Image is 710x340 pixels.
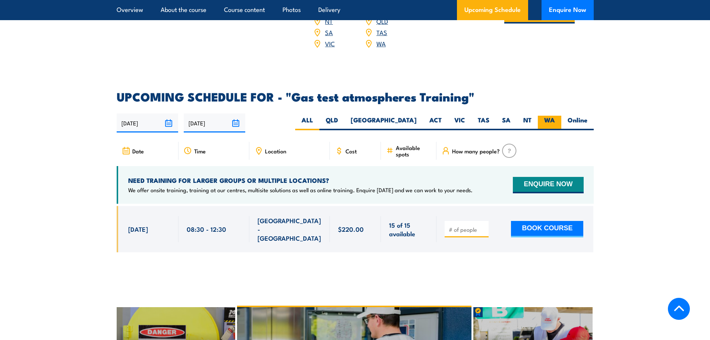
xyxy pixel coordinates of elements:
[128,176,473,184] h4: NEED TRAINING FOR LARGER GROUPS OR MULTIPLE LOCATIONS?
[396,144,431,157] span: Available spots
[258,216,322,242] span: [GEOGRAPHIC_DATA] - [GEOGRAPHIC_DATA]
[325,28,333,37] a: SA
[265,148,286,154] span: Location
[184,113,245,132] input: To date
[117,91,594,102] h2: UPCOMING SCHEDULE FOR - "Gas test atmospheres Training"
[117,113,178,132] input: From date
[295,116,319,130] label: ALL
[513,177,583,193] button: ENQUIRE NOW
[325,39,335,48] a: VIC
[345,148,357,154] span: Cost
[452,148,500,154] span: How many people?
[376,28,387,37] a: TAS
[471,116,496,130] label: TAS
[389,221,428,238] span: 15 of 15 available
[449,226,486,233] input: # of people
[511,221,583,237] button: BOOK COURSE
[338,225,364,233] span: $220.00
[538,116,561,130] label: WA
[187,225,226,233] span: 08:30 - 12:30
[194,148,206,154] span: Time
[319,116,344,130] label: QLD
[128,186,473,194] p: We offer onsite training, training at our centres, multisite solutions as well as online training...
[128,225,148,233] span: [DATE]
[344,116,423,130] label: [GEOGRAPHIC_DATA]
[423,116,448,130] label: ACT
[132,148,144,154] span: Date
[325,16,333,25] a: NT
[376,39,386,48] a: WA
[376,16,388,25] a: QLD
[517,116,538,130] label: NT
[496,116,517,130] label: SA
[561,116,594,130] label: Online
[448,116,471,130] label: VIC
